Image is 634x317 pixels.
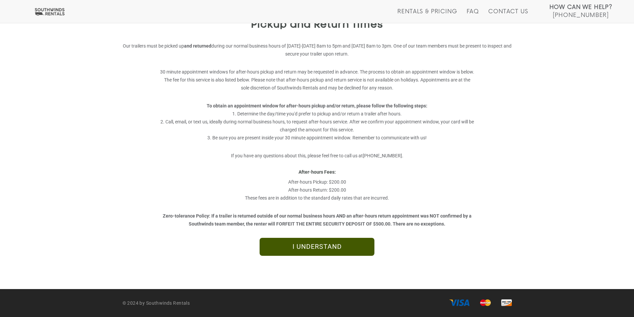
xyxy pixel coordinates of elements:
[553,12,609,19] span: [PHONE_NUMBER]
[122,20,512,31] h2: Pickup and Return Times
[33,8,66,16] img: Southwinds Rentals Logo
[397,8,457,23] a: Rentals & Pricing
[163,213,472,227] strong: Zero-tolerance Policy: If a trailer is returned outside of our normal business hours AND an after...
[480,299,491,306] img: master card
[467,8,479,23] a: FAQ
[160,178,474,202] p: After-hours Pickup: $200.00 After-hours Return: $200.00 These fees are in addition to the standar...
[160,145,474,160] p: If you have any questions about this, please feel free to call us at .
[488,8,528,23] a: Contact Us
[122,42,512,58] p: Our trailers must be picked up during our normal business hours of [DATE]-[DATE] 8am to 5pm and [...
[363,153,402,158] a: [PHONE_NUMBER]
[449,299,470,306] img: visa
[501,299,512,306] img: discover
[160,68,474,92] p: 30 minute appointment windows for after-hours pickup and return may be requested in advance. The ...
[160,163,474,175] h5: After-hours Fees:
[549,3,612,18] a: How Can We Help? [PHONE_NUMBER]
[260,238,374,256] a: I UNDERSTAND
[184,43,211,49] strong: and returned
[207,103,427,108] strong: To obtain an appointment window for after-hours pickup and/or return, please follow the following...
[549,4,612,11] strong: How Can We Help?
[160,95,474,142] p: 1. Determine the day/time you'd prefer to pickup and/or return a trailer after hours. 2. Call, em...
[122,300,190,306] strong: © 2024 by Southwinds Rentals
